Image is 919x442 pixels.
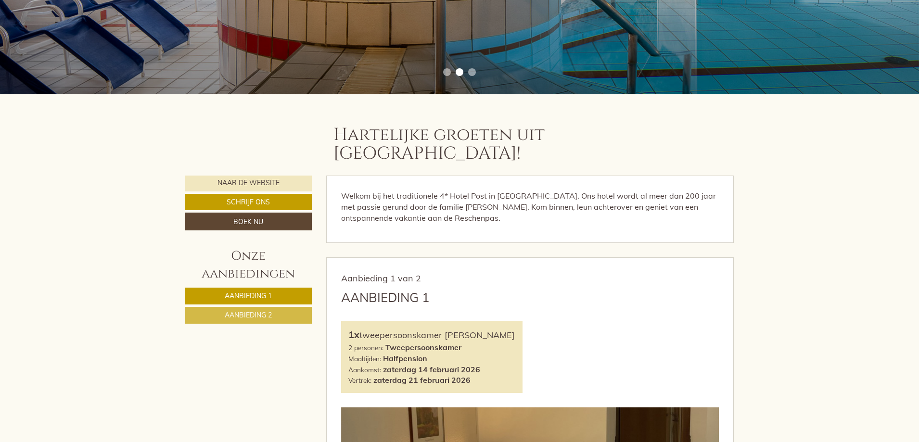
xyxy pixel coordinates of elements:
[383,354,427,363] font: Halfpension
[217,179,280,188] font: Naar de website
[385,342,461,352] font: Tweepersoonskamer
[233,217,263,226] font: Boek nu
[341,290,430,305] font: Aanbieding 1
[348,376,371,384] font: Vertrek:
[383,365,480,374] font: zaterdag 14 februari 2026
[341,273,421,284] font: Aanbieding 1 van 2
[202,248,295,282] font: Onze aanbiedingen
[227,198,270,206] font: Schrijf ons
[185,176,312,191] a: Naar de website
[185,213,312,230] a: Boek nu
[348,328,359,341] font: 1x
[348,366,381,374] font: Aankomst:
[225,291,272,300] font: Aanbieding 1
[225,311,272,319] font: Aanbieding 2
[333,123,545,165] font: Hartelijke groeten uit [GEOGRAPHIC_DATA]!
[341,191,716,223] font: Welkom bij het traditionele 4* Hotel Post in [GEOGRAPHIC_DATA]. Ons hotel wordt al meer dan 200 j...
[185,194,312,210] a: Schrijf ons
[373,375,471,385] font: zaterdag 21 februari 2026
[348,354,381,363] font: Maaltijden:
[359,329,515,341] font: tweepersoonskamer [PERSON_NAME]
[348,343,383,352] font: 2 personen:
